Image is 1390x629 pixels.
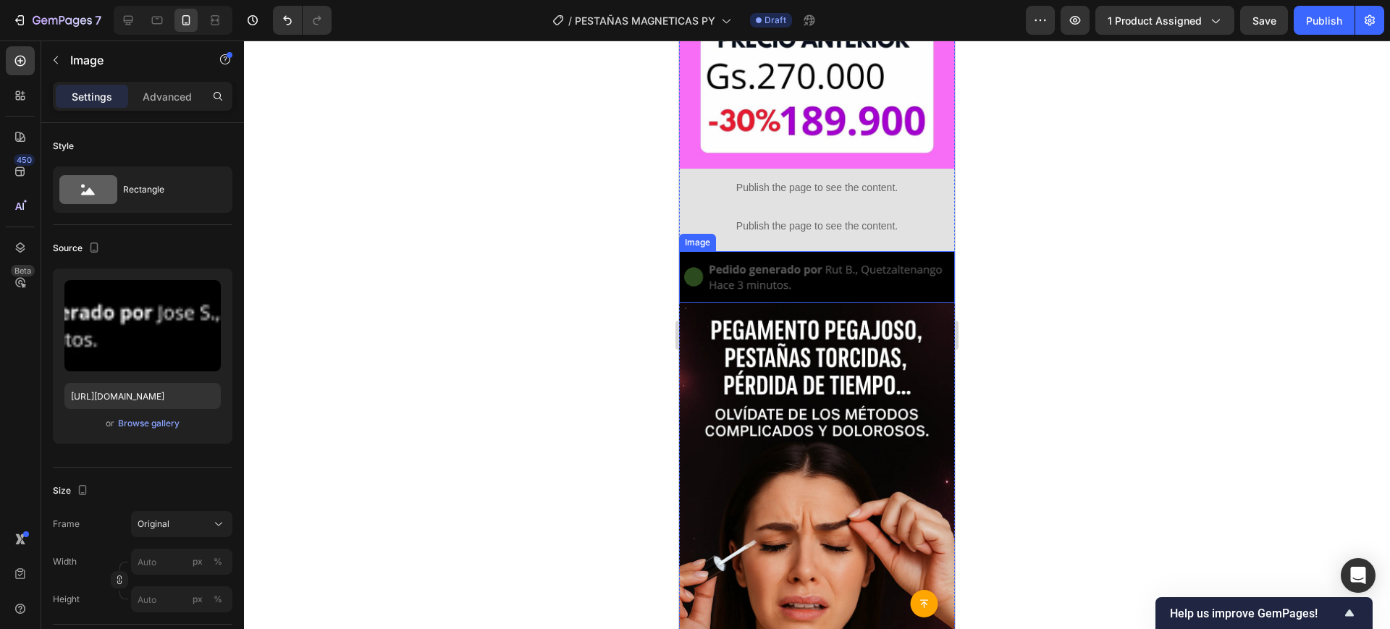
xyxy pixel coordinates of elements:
button: % [189,591,206,608]
span: 1 product assigned [1108,13,1202,28]
span: Help us improve GemPages! [1170,607,1341,620]
div: Source [53,239,103,258]
div: Browse gallery [118,417,180,430]
button: px [209,553,227,570]
button: 1 product assigned [1095,6,1234,35]
div: Publish [1306,13,1342,28]
button: 7 [6,6,108,35]
button: Original [131,511,232,537]
span: PESTAÑAS MAGNETICAS PY [575,13,715,28]
button: Save [1240,6,1288,35]
img: preview-image [64,280,221,371]
div: px [193,593,203,606]
p: Image [70,51,193,69]
button: Show survey - Help us improve GemPages! [1170,604,1358,622]
button: Publish [1294,6,1355,35]
div: Undo/Redo [273,6,332,35]
button: Browse gallery [117,416,180,431]
p: Advanced [143,89,192,104]
div: Open Intercom Messenger [1341,558,1376,593]
iframe: To enrich screen reader interactions, please activate Accessibility in Grammarly extension settings [679,41,955,629]
span: Draft [764,14,786,27]
div: 450 [14,154,35,166]
label: Width [53,555,77,568]
label: Frame [53,518,80,531]
span: Original [138,518,169,531]
p: 7 [95,12,101,29]
div: Rectangle [123,173,211,206]
span: Save [1252,14,1276,27]
div: Beta [11,265,35,276]
button: px [209,591,227,608]
div: Size [53,481,91,501]
div: % [214,593,222,606]
div: px [193,555,203,568]
button: % [189,553,206,570]
span: / [568,13,572,28]
input: px% [131,586,232,612]
div: % [214,555,222,568]
span: or [106,415,114,432]
label: Height [53,593,80,606]
input: https://example.com/image.jpg [64,383,221,409]
input: px% [131,549,232,575]
div: Style [53,140,74,153]
p: Settings [72,89,112,104]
